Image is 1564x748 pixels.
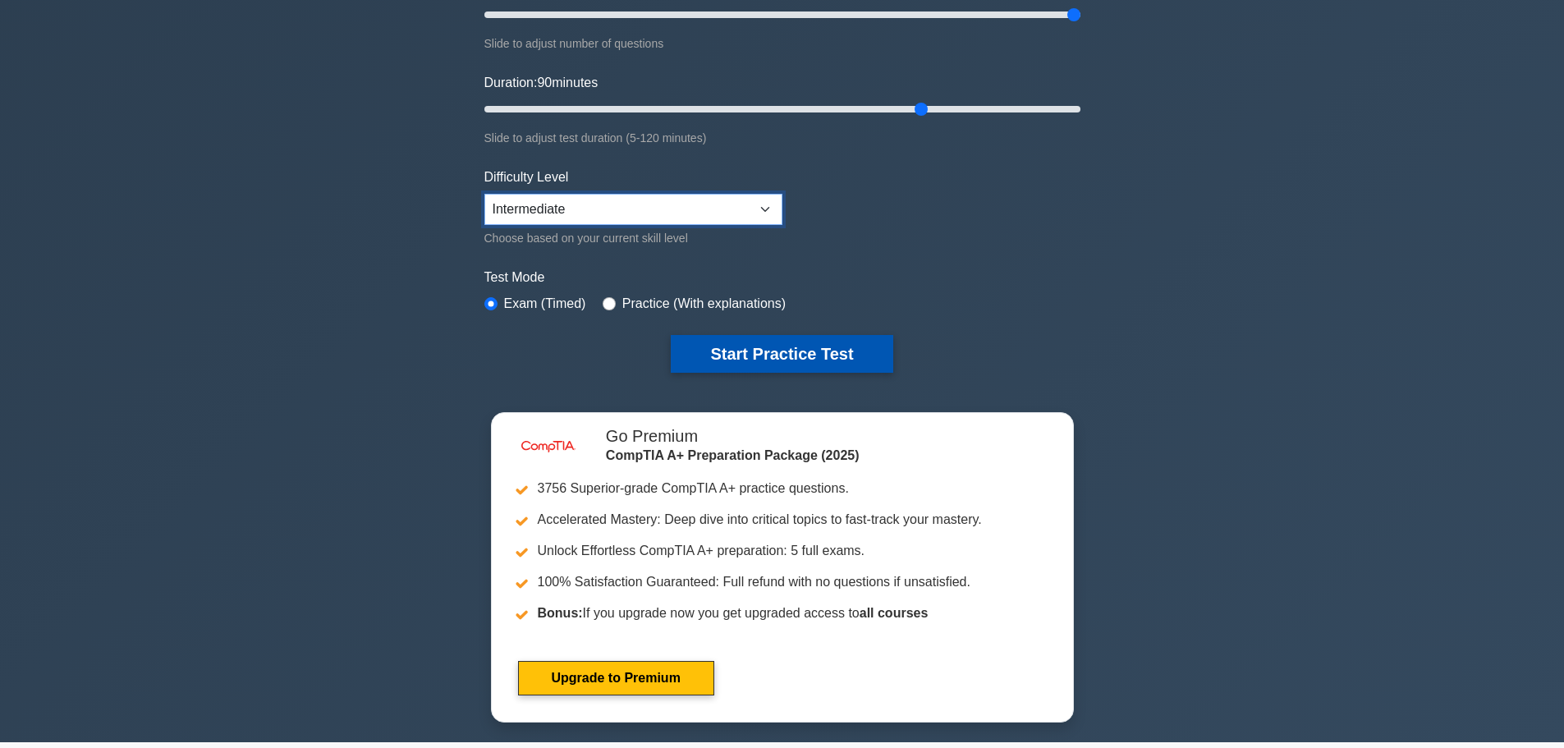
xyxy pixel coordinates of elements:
[504,294,586,314] label: Exam (Timed)
[671,335,892,373] button: Start Practice Test
[484,228,782,248] div: Choose based on your current skill level
[484,128,1080,148] div: Slide to adjust test duration (5-120 minutes)
[484,73,599,93] label: Duration: minutes
[484,268,1080,287] label: Test Mode
[484,34,1080,53] div: Slide to adjust number of questions
[537,76,552,89] span: 90
[622,294,786,314] label: Practice (With explanations)
[518,661,714,695] a: Upgrade to Premium
[484,167,569,187] label: Difficulty Level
